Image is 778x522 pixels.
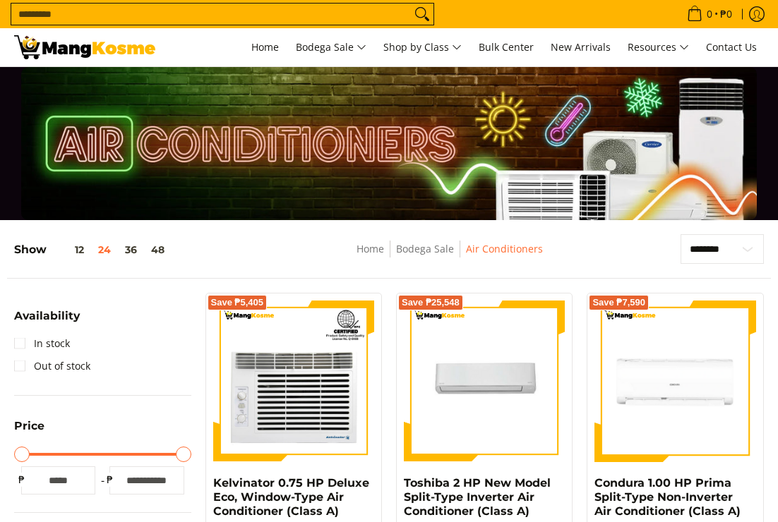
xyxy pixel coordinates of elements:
[211,298,264,307] span: Save ₱5,405
[404,301,565,461] img: Toshiba 2 HP New Model Split-Type Inverter Air Conditioner (Class A)
[296,39,366,56] span: Bodega Sale
[699,28,764,66] a: Contact Us
[14,310,80,322] span: Availability
[621,28,696,66] a: Resources
[251,40,279,54] span: Home
[683,6,736,22] span: •
[706,40,757,54] span: Contact Us
[91,244,118,255] button: 24
[357,242,384,255] a: Home
[404,476,551,518] a: Toshiba 2 HP New Model Split-Type Inverter Air Conditioner (Class A)
[705,9,714,19] span: 0
[273,241,627,272] nav: Breadcrumbs
[479,40,534,54] span: Bulk Center
[376,28,469,66] a: Shop by Class
[14,310,80,332] summary: Open
[383,39,462,56] span: Shop by Class
[47,244,91,255] button: 12
[144,244,172,255] button: 48
[14,243,172,257] h5: Show
[594,476,741,518] a: Condura 1.00 HP Prima Split-Type Non-Inverter Air Conditioner (Class A)
[213,476,369,518] a: Kelvinator 0.75 HP Deluxe Eco, Window-Type Air Conditioner (Class A)
[289,28,373,66] a: Bodega Sale
[169,28,764,66] nav: Main Menu
[718,9,734,19] span: ₱0
[544,28,618,66] a: New Arrivals
[213,301,374,461] img: Kelvinator 0.75 HP Deluxe Eco, Window-Type Air Conditioner (Class A)
[244,28,286,66] a: Home
[396,242,454,255] a: Bodega Sale
[14,420,44,442] summary: Open
[592,298,645,307] span: Save ₱7,590
[14,473,28,487] span: ₱
[411,4,433,25] button: Search
[14,35,155,59] img: Bodega Sale Aircon l Mang Kosme: Home Appliances Warehouse Sale
[118,244,144,255] button: 36
[402,298,460,307] span: Save ₱25,548
[102,473,116,487] span: ₱
[551,40,611,54] span: New Arrivals
[466,242,543,255] a: Air Conditioners
[472,28,541,66] a: Bulk Center
[628,39,689,56] span: Resources
[594,301,755,461] img: Condura 1.00 HP Prima Split-Type Non-Inverter Air Conditioner (Class A)
[14,355,90,377] a: Out of stock
[14,420,44,432] span: Price
[14,332,70,355] a: In stock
